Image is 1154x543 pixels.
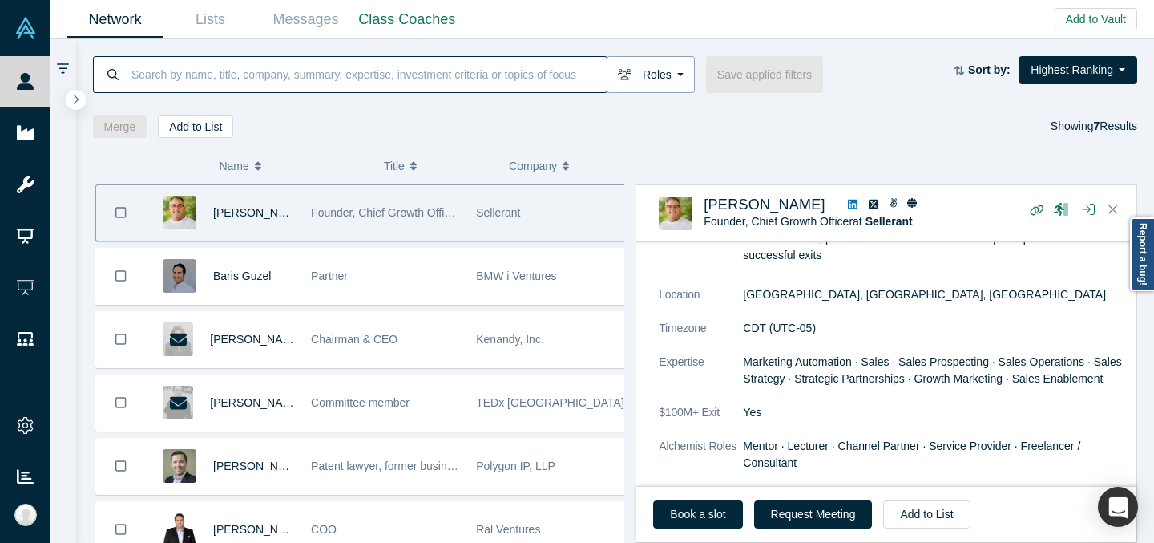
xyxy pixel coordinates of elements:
[1094,120,1100,132] strong: 7
[213,460,305,472] a: [PERSON_NAME]
[93,115,147,138] button: Merge
[1051,115,1137,138] div: Showing
[213,269,271,282] a: Baris Guzel
[384,149,492,183] button: Title
[219,149,248,183] span: Name
[476,333,544,346] span: Kenandy, Inc.
[219,149,367,183] button: Name
[607,56,695,93] button: Roles
[659,320,743,354] dt: Timezone
[659,438,743,488] dt: Alchemist Roles
[67,1,163,38] a: Network
[1094,120,1137,132] span: Results
[163,1,258,38] a: Lists
[476,396,624,409] span: TEDx [GEOGRAPHIC_DATA]
[659,286,743,320] dt: Location
[210,333,302,346] a: [PERSON_NAME]
[96,439,146,494] button: Bookmark
[1055,8,1137,30] button: Add to Vault
[14,17,37,39] img: Alchemist Vault Logo
[96,249,146,304] button: Bookmark
[754,500,873,529] button: Request Meeting
[311,206,518,219] span: Founder, Chief Growth Officer @Sellerant
[865,215,913,228] a: Sellerant
[353,1,461,38] a: Class Coaches
[704,197,825,213] a: [PERSON_NAME]
[476,460,555,472] span: Polygon IP, LLP
[743,438,1126,472] dd: Mentor · Lecturer · Channel Partner · Service Provider · Freelancer / Consultant
[311,333,397,346] span: Chairman & CEO
[1101,197,1125,223] button: Close
[653,500,742,529] a: Book a slot
[743,404,1126,421] dd: Yes
[163,259,196,293] img: Baris Guzel's Profile Image
[96,375,146,431] button: Bookmark
[883,500,970,529] button: Add to List
[96,312,146,367] button: Bookmark
[476,523,540,536] span: Ral Ventures
[1130,217,1154,291] a: Report a bug!
[659,404,743,438] dt: $100M+ Exit
[743,320,1126,337] dd: CDT (UTC-05)
[311,269,348,282] span: Partner
[384,149,405,183] span: Title
[130,55,607,93] input: Search by name, title, company, summary, expertise, investment criteria or topics of focus
[158,115,233,138] button: Add to List
[311,523,337,536] span: COO
[163,449,196,483] img: Jeffrey Kuhn's Profile Image
[1019,56,1137,84] button: Highest Ranking
[163,196,196,229] img: Kenan Rappuchi's Profile Image
[743,355,1121,385] span: Marketing Automation · Sales · Sales Prospecting · Sales Operations · Sales Strategy · Strategic ...
[213,523,305,536] a: [PERSON_NAME]
[213,206,305,219] a: [PERSON_NAME]
[743,230,1126,264] p: - Board Advisor, professional services and mentor participation in over 30 successful exits
[659,197,692,230] img: Kenan Rappuchi's Profile Image
[704,215,912,228] span: Founder, Chief Growth Officer at
[311,396,410,409] span: Committee member
[258,1,353,38] a: Messages
[14,504,37,526] img: Ally Hoang's Account
[96,185,146,241] button: Bookmark
[476,206,520,219] span: Sellerant
[706,56,823,93] button: Save applied filters
[509,149,557,183] span: Company
[311,460,557,472] span: Patent lawyer, former business strategy professor
[509,149,617,183] button: Company
[743,286,1126,303] dd: [GEOGRAPHIC_DATA], [GEOGRAPHIC_DATA], [GEOGRAPHIC_DATA]
[210,396,302,409] a: [PERSON_NAME]
[968,63,1011,76] strong: Sort by:
[476,269,556,282] span: BMW i Ventures
[659,354,743,404] dt: Expertise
